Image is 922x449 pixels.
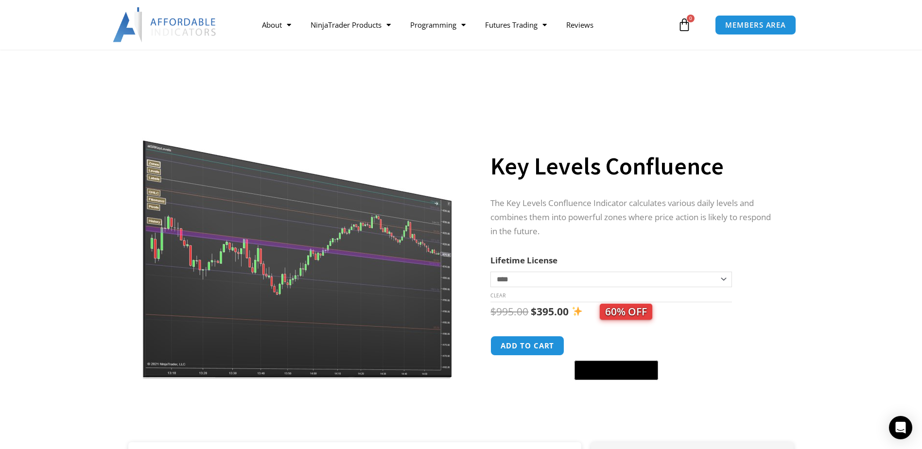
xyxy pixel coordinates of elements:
div: Open Intercom Messenger [889,416,912,439]
iframe: PayPal Message 1 [490,386,774,395]
iframe: Secure express checkout frame [573,334,660,358]
span: $ [490,305,496,318]
a: Reviews [557,14,603,36]
img: LogoAI | Affordable Indicators – NinjaTrader [113,7,217,42]
p: The Key Levels Confluence Indicator calculates various daily levels and combines them into powerf... [490,196,774,239]
button: Add to cart [490,336,564,356]
span: 0 [687,15,695,22]
nav: Menu [252,14,675,36]
a: NinjaTrader Products [301,14,400,36]
a: Futures Trading [475,14,557,36]
a: 0 [663,11,706,39]
a: Clear options [490,292,505,299]
span: $ [531,305,537,318]
a: About [252,14,301,36]
button: Buy with GPay [574,361,658,380]
img: Key Levels 1 [142,110,454,379]
a: MEMBERS AREA [715,15,796,35]
img: ✨ [572,306,582,316]
span: MEMBERS AREA [725,21,786,29]
bdi: 995.00 [490,305,528,318]
h1: Key Levels Confluence [490,149,774,183]
label: Lifetime License [490,255,557,266]
a: Programming [400,14,475,36]
span: 60% OFF [600,304,652,320]
bdi: 395.00 [531,305,569,318]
